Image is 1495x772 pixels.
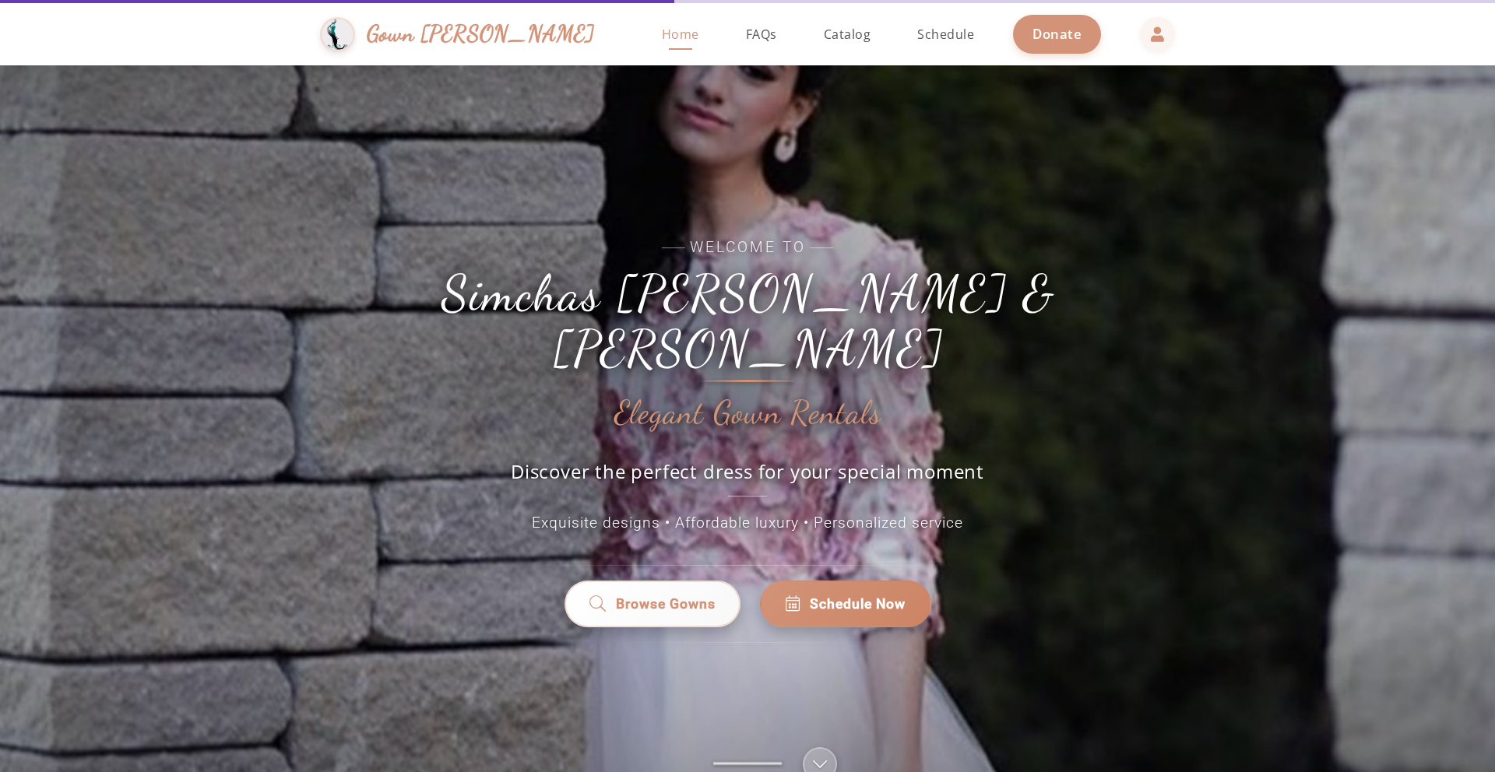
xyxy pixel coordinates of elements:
[320,13,610,56] a: Gown [PERSON_NAME]
[662,26,699,43] span: Home
[824,26,871,43] span: Catalog
[616,594,716,614] span: Browse Gowns
[1032,25,1082,43] span: Donate
[367,17,595,51] span: Gown [PERSON_NAME]
[320,17,355,52] img: Gown Gmach Logo
[494,458,1001,497] p: Discover the perfect dress for your special moment
[746,26,777,43] span: FAQs
[614,395,881,431] h2: Elegant Gown Rentals
[397,237,1098,259] span: Welcome to
[902,3,990,65] a: Schedule
[730,3,793,65] a: FAQs
[646,3,715,65] a: Home
[397,512,1098,535] p: Exquisite designs • Affordable luxury • Personalized service
[917,26,974,43] span: Schedule
[808,3,887,65] a: Catalog
[1013,15,1101,53] a: Donate
[397,266,1098,376] h1: Simchas [PERSON_NAME] & [PERSON_NAME]
[810,594,906,614] span: Schedule Now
